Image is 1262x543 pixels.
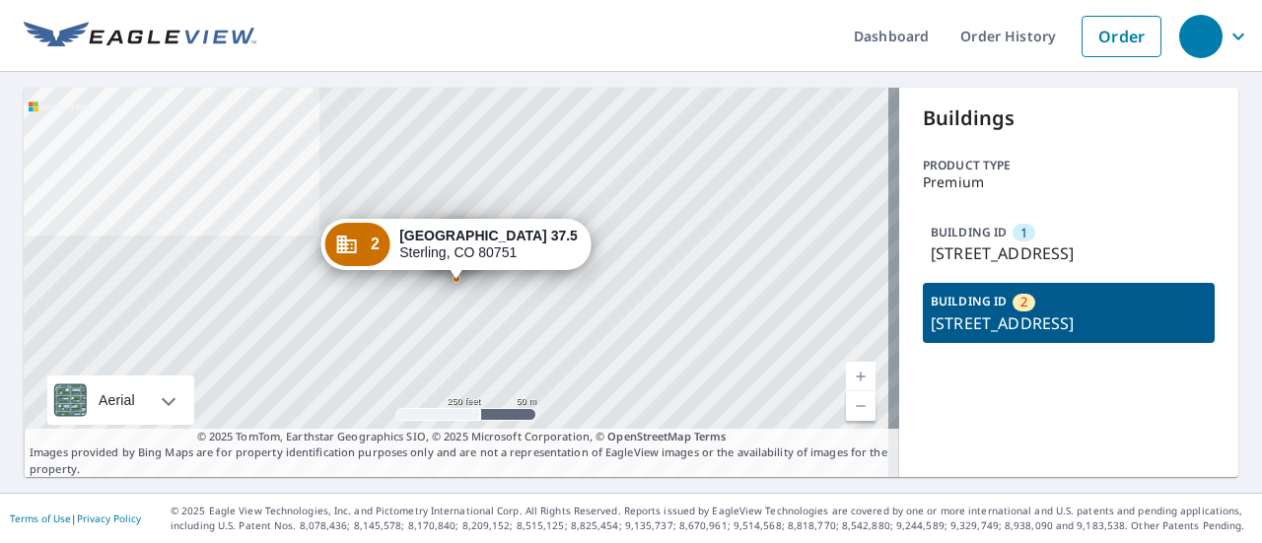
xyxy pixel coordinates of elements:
div: Sterling, CO 80751 [399,228,578,261]
a: Privacy Policy [77,511,141,525]
p: [STREET_ADDRESS] [931,241,1207,265]
p: [STREET_ADDRESS] [931,311,1207,335]
a: Terms [694,429,727,443]
a: Current Level 17, Zoom In [846,362,876,391]
a: Current Level 17, Zoom Out [846,391,876,421]
p: © 2025 Eagle View Technologies, Inc. and Pictometry International Corp. All Rights Reserved. Repo... [171,504,1252,533]
span: 1 [1020,224,1027,242]
a: Terms of Use [10,511,71,525]
span: 2 [371,237,380,251]
a: Order [1082,16,1161,57]
p: Product type [923,157,1215,174]
div: Aerial [47,375,194,425]
span: 2 [1020,293,1027,311]
p: Buildings [923,103,1215,133]
p: | [10,512,141,524]
p: BUILDING ID [931,224,1007,240]
span: © 2025 TomTom, Earthstar Geographics SIO, © 2025 Microsoft Corporation, © [197,429,727,445]
a: OpenStreetMap [607,429,690,443]
p: BUILDING ID [931,293,1007,309]
img: EV Logo [24,22,256,51]
p: Images provided by Bing Maps are for property identification purposes only and are not a represen... [24,429,899,478]
strong: [GEOGRAPHIC_DATA] 37.5 [399,228,578,243]
div: Dropped pin, building 2, Commercial property, County Road 37.5 Sterling, CO 80751 [320,219,592,280]
p: Premium [923,174,1215,190]
div: Aerial [93,375,141,425]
